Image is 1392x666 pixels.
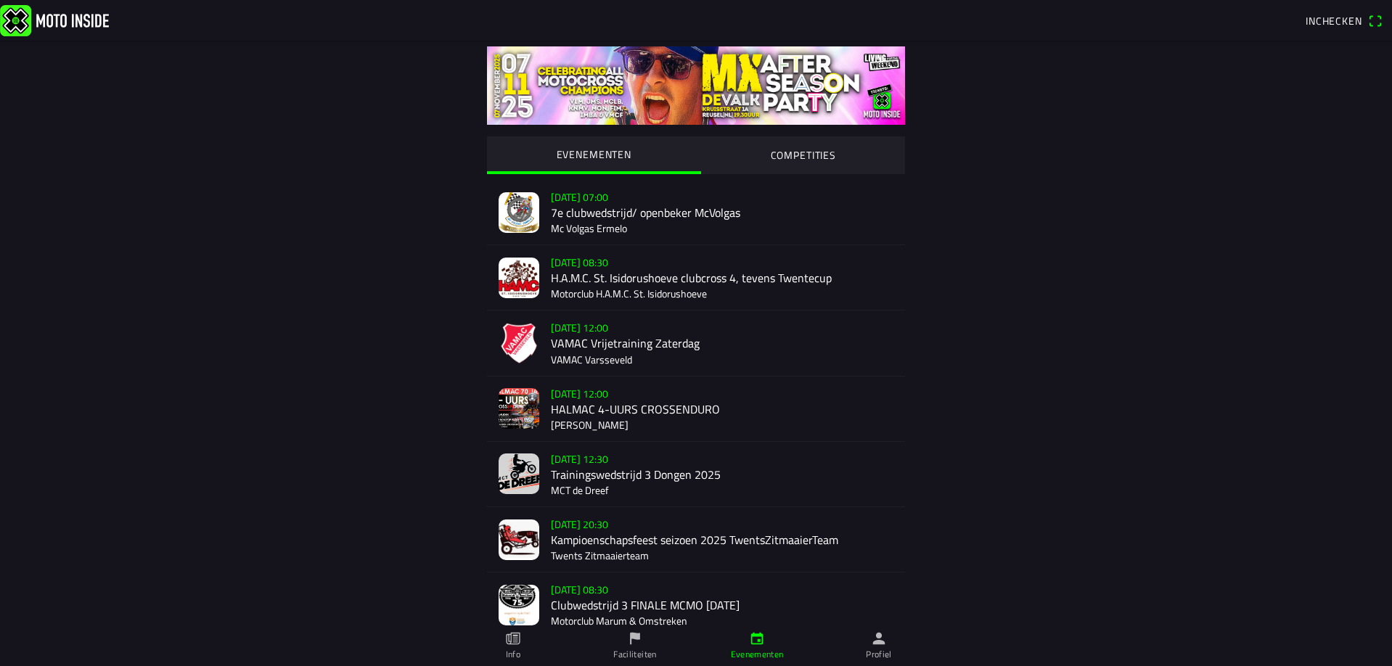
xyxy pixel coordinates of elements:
img: v9dGZK5reyYm73L8fVLQfsKLiH63YLQ0bKJGJFiz.png [499,323,539,363]
ion-segment-button: COMPETITIES [701,136,906,174]
ion-icon: person [871,630,887,646]
ion-icon: calendar [749,630,765,646]
ion-label: Faciliteiten [613,648,656,661]
a: [DATE] 12:00HALMAC 4-UURS CROSSENDURO[PERSON_NAME] [487,377,905,442]
img: THMduEnxugZbzBDwF3MzH7DMvmvl3WqAYhO1Leo7.jpg [499,192,539,233]
a: [DATE] 12:00VAMAC Vrijetraining ZaterdagVAMAC Varsseveld [487,311,905,376]
a: [DATE] 08:30H.A.M.C. St. Isidorushoeve clubcross 4, tevens TwentecupMotorclub H.A.M.C. St. Isidor... [487,245,905,311]
img: lOLSn726VxCaGFNnlaZ6XcwBmXzx7kLs7LJ84tf7.jpg [499,453,539,494]
ion-icon: flag [627,630,643,646]
a: [DATE] 08:30Clubwedstrijd 3 FINALE MCMO [DATE]Motorclub Marum & Omstreken [487,572,905,638]
a: [DATE] 20:30Kampioenschapsfeest seizoen 2025 TwentsZitmaaierTeamTwents Zitmaaierteam [487,507,905,572]
img: VKajdniqjPdfGtOxPxspowHv8Zg9m7r8m0pP2B5F.jpg [499,258,539,298]
ion-label: Profiel [866,648,892,661]
ion-icon: paper [505,630,521,646]
a: Incheckenqr scanner [1298,8,1389,33]
span: Inchecken [1306,13,1362,28]
img: Q64ZTDhyUiaRHvaZ72GlsHQIyvLOgsUgZS6dcXa8.jpg [499,519,539,560]
a: [DATE] 12:30Trainingswedstrijd 3 Dongen 2025MCT de Dreef [487,442,905,507]
ion-label: Info [506,648,520,661]
img: yS2mQ5x6lEcu9W3BfYyVKNTZoCZvkN0rRC6TzDTC.jpg [487,46,905,125]
a: [DATE] 07:007e clubwedstrijd/ openbeker McVolgasMc Volgas Ermelo [487,180,905,245]
img: bD1QfD7cjjvvy8tJsAtyZsr4i7dTRjiIDKDsOcfj.jpg [499,388,539,429]
ion-segment-button: EVENEMENTEN [487,136,701,174]
ion-label: Evenementen [731,648,784,661]
img: LbgcGXuqXOdSySK6PB7o2dOaBt0ybU5wRIfe5Jy9.jpeg [499,585,539,625]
